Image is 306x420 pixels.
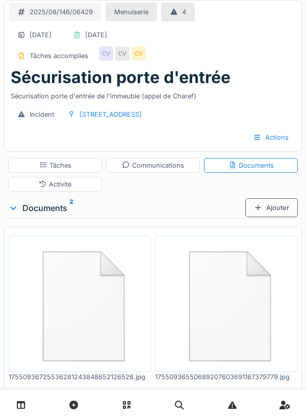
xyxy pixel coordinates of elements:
[182,7,186,17] div: 4
[244,128,297,147] div: Actions
[69,202,73,214] sup: 2
[39,161,71,170] div: Tâches
[11,68,231,87] h1: Sécurisation porte d'entrée
[158,238,295,370] img: 84750757-fdcc6f00-afbb-11ea-908a-1074b026b06b.png
[245,198,298,217] div: Ajouter
[122,161,184,170] div: Communications
[30,30,52,40] div: [DATE]
[132,46,146,61] div: CV
[115,46,130,61] div: CV
[99,46,113,61] div: CV
[228,161,274,170] div: Documents
[114,7,148,17] div: Menuiserie
[11,87,295,101] div: Sécurisation porte d'entrée de l'immeuble (appel de Charef)
[80,110,142,119] div: [STREET_ADDRESS]
[11,238,148,370] img: 84750757-fdcc6f00-afbb-11ea-908a-1074b026b06b.png
[85,30,107,40] div: [DATE]
[30,110,54,119] div: Incident
[30,51,88,61] div: Tâches accomplies
[30,7,93,17] div: 2025/08/146/06429
[155,372,297,382] div: 17550936550689207603691167379779.jpg
[39,179,71,189] div: Activité
[8,202,245,214] div: Documents
[9,372,151,382] div: 17550936725536281243848652126526.jpg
